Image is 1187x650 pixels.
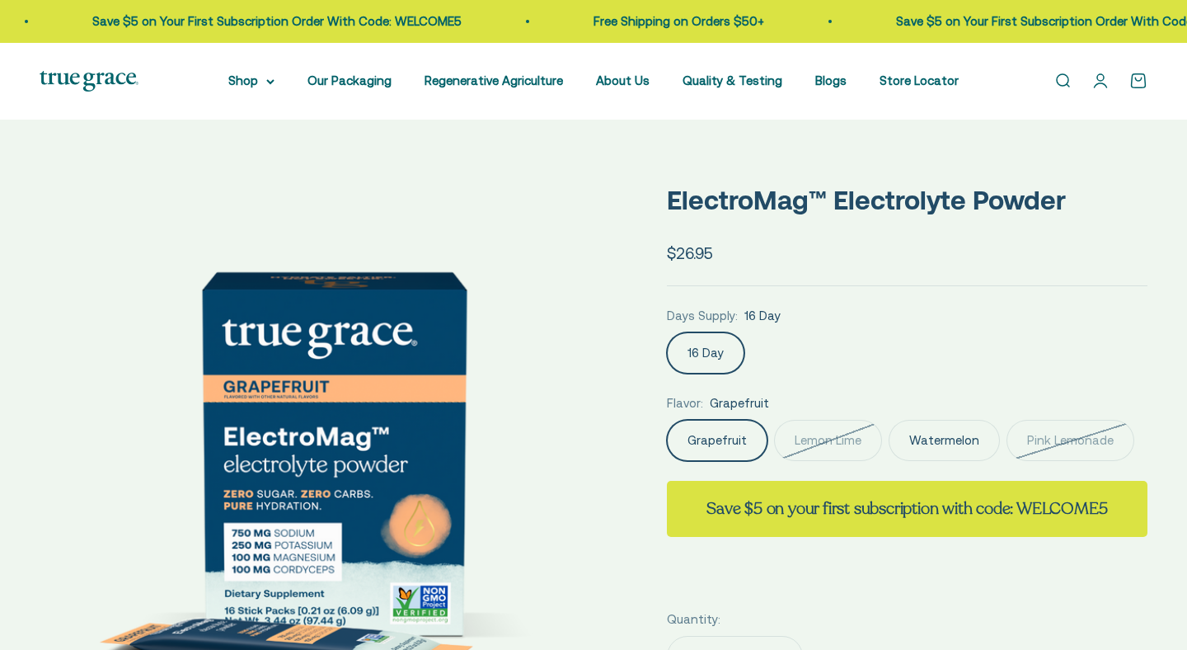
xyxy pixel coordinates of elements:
[744,306,781,326] span: 16 Day
[228,71,274,91] summary: Shop
[815,73,847,87] a: Blogs
[706,497,1107,520] strong: Save $5 on your first subscription with code: WELCOME5
[667,241,713,266] sale-price: $26.95
[425,73,563,87] a: Regenerative Agriculture
[90,12,459,31] p: Save $5 on Your First Subscription Order With Code: WELCOME5
[880,73,959,87] a: Store Locator
[667,610,720,629] label: Quantity:
[667,306,738,326] legend: Days Supply:
[683,73,782,87] a: Quality & Testing
[307,73,392,87] a: Our Packaging
[596,73,650,87] a: About Us
[667,179,1147,221] p: ElectroMag™ Electrolyte Powder
[591,14,762,28] a: Free Shipping on Orders $50+
[667,393,703,413] legend: Flavor:
[710,393,769,413] span: Grapefruit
